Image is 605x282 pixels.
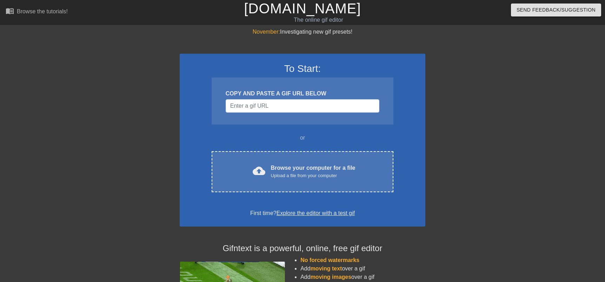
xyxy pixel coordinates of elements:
[300,264,425,273] li: Add over a gif
[6,7,14,15] span: menu_book
[511,4,601,16] button: Send Feedback/Suggestion
[300,273,425,281] li: Add over a gif
[517,6,596,14] span: Send Feedback/Suggestion
[198,134,407,142] div: or
[271,164,355,179] div: Browse your computer for a file
[189,209,416,217] div: First time?
[253,164,265,177] span: cloud_upload
[226,89,379,98] div: COPY AND PASTE A GIF URL BELOW
[189,63,416,75] h3: To Start:
[311,266,342,271] span: moving text
[311,274,351,280] span: moving images
[300,257,359,263] span: No forced watermarks
[244,1,361,16] a: [DOMAIN_NAME]
[17,8,68,14] div: Browse the tutorials!
[277,210,355,216] a: Explore the editor with a test gif
[253,29,280,35] span: November:
[271,172,355,179] div: Upload a file from your computer
[6,7,68,18] a: Browse the tutorials!
[180,28,425,36] div: Investigating new gif presets!
[205,16,432,24] div: The online gif editor
[180,243,425,254] h4: Gifntext is a powerful, online, free gif editor
[226,99,379,113] input: Username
